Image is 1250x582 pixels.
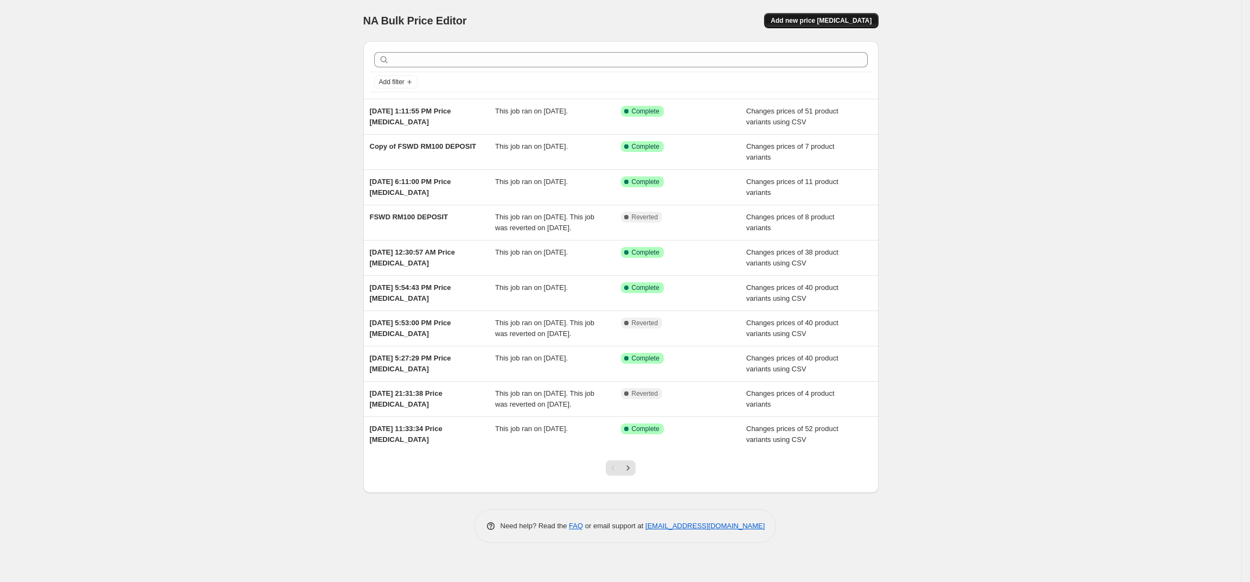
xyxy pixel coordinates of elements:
span: This job ran on [DATE]. [495,354,568,362]
span: Add new price [MEDICAL_DATA] [771,16,871,25]
span: Complete [632,142,659,151]
span: Need help? Read the [501,522,569,530]
span: This job ran on [DATE]. This job was reverted on [DATE]. [495,213,594,232]
span: [DATE] 5:54:43 PM Price [MEDICAL_DATA] [370,283,451,302]
span: [DATE] 6:11:00 PM Price [MEDICAL_DATA] [370,178,451,197]
span: Changes prices of 7 product variants [746,142,835,161]
span: Changes prices of 38 product variants using CSV [746,248,838,267]
span: Reverted [632,213,658,222]
button: Add filter [374,75,418,88]
span: [DATE] 12:30:57 AM Price [MEDICAL_DATA] [370,248,456,267]
span: Changes prices of 8 product variants [746,213,835,232]
span: [DATE] 5:27:29 PM Price [MEDICAL_DATA] [370,354,451,373]
span: [DATE] 21:31:38 Price [MEDICAL_DATA] [370,389,443,408]
span: [DATE] 11:33:34 Price [MEDICAL_DATA] [370,425,443,444]
span: or email support at [583,522,645,530]
span: This job ran on [DATE]. [495,283,568,292]
span: NA Bulk Price Editor [363,15,467,27]
span: Add filter [379,78,405,86]
span: Complete [632,354,659,363]
span: Reverted [632,389,658,398]
span: Changes prices of 11 product variants [746,178,838,197]
span: Changes prices of 51 product variants using CSV [746,107,838,126]
span: [DATE] 5:53:00 PM Price [MEDICAL_DATA] [370,319,451,338]
span: Changes prices of 40 product variants using CSV [746,354,838,373]
span: Complete [632,178,659,186]
span: This job ran on [DATE]. This job was reverted on [DATE]. [495,389,594,408]
span: Complete [632,107,659,116]
button: Add new price [MEDICAL_DATA] [764,13,878,28]
span: This job ran on [DATE]. [495,425,568,433]
span: Reverted [632,319,658,327]
span: Changes prices of 4 product variants [746,389,835,408]
span: Copy of FSWD RM100 DEPOSIT [370,142,476,150]
span: This job ran on [DATE]. [495,178,568,186]
a: FAQ [569,522,583,530]
nav: Pagination [606,460,636,476]
span: Changes prices of 52 product variants using CSV [746,425,838,444]
span: Complete [632,283,659,292]
button: Next [620,460,636,476]
span: FSWD RM100 DEPOSIT [370,213,448,221]
span: This job ran on [DATE]. [495,142,568,150]
span: Complete [632,425,659,433]
span: This job ran on [DATE]. This job was reverted on [DATE]. [495,319,594,338]
span: This job ran on [DATE]. [495,107,568,115]
span: Changes prices of 40 product variants using CSV [746,283,838,302]
span: This job ran on [DATE]. [495,248,568,256]
span: Changes prices of 40 product variants using CSV [746,319,838,338]
a: [EMAIL_ADDRESS][DOMAIN_NAME] [645,522,765,530]
span: Complete [632,248,659,257]
span: [DATE] 1:11:55 PM Price [MEDICAL_DATA] [370,107,451,126]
